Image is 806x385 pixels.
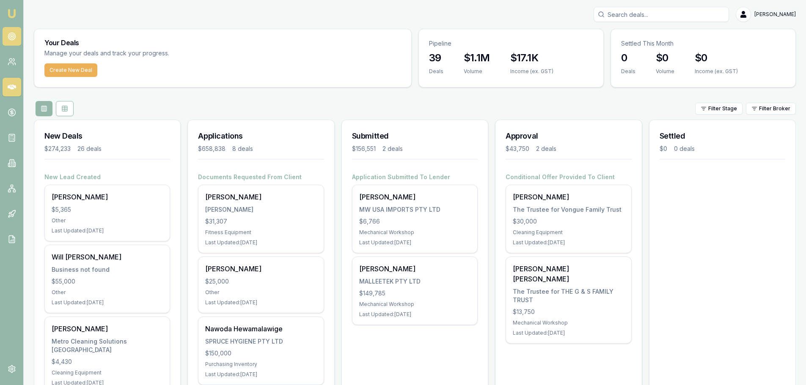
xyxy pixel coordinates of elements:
[52,277,163,286] div: $55,000
[513,192,624,202] div: [PERSON_NAME]
[205,289,316,296] div: Other
[359,277,470,286] div: MALLEETEK PTY LTD
[52,337,163,354] div: Metro Cleaning Solutions [GEOGRAPHIC_DATA]
[621,39,785,48] p: Settled This Month
[44,173,170,181] h4: New Lead Created
[7,8,17,19] img: emu-icon-u.png
[513,217,624,226] div: $30,000
[382,145,403,153] div: 2 deals
[205,192,316,202] div: [PERSON_NAME]
[44,130,170,142] h3: New Deals
[506,173,631,181] h4: Conditional Offer Provided To Client
[52,252,163,262] div: Will [PERSON_NAME]
[510,51,553,65] h3: $17.1K
[205,217,316,226] div: $31,307
[429,51,443,65] h3: 39
[205,324,316,334] div: Nawoda Hewamalawige
[513,308,624,316] div: $13,750
[695,68,738,75] div: Income (ex. GST)
[44,49,261,58] p: Manage your deals and track your progress.
[464,51,490,65] h3: $1.1M
[205,229,316,236] div: Fitness Equipment
[205,361,316,368] div: Purchasing Inventory
[205,239,316,246] div: Last Updated: [DATE]
[695,51,738,65] h3: $0
[621,68,635,75] div: Deals
[513,229,624,236] div: Cleaning Equipment
[513,319,624,326] div: Mechanical Workshop
[44,63,97,77] button: Create New Deal
[429,39,593,48] p: Pipeline
[205,205,316,214] div: [PERSON_NAME]
[513,264,624,284] div: [PERSON_NAME] [PERSON_NAME]
[198,173,324,181] h4: Documents Requested From Client
[621,51,635,65] h3: 0
[359,311,470,318] div: Last Updated: [DATE]
[656,68,674,75] div: Volume
[513,287,624,304] div: The Trustee for THE G & S FAMILY TRUST
[198,145,226,153] div: $658,838
[205,277,316,286] div: $25,000
[708,105,737,112] span: Filter Stage
[52,265,163,274] div: Business not found
[52,227,163,234] div: Last Updated: [DATE]
[44,39,401,46] h3: Your Deals
[205,349,316,358] div: $150,000
[594,7,729,22] input: Search deals
[52,217,163,224] div: Other
[198,130,324,142] h3: Applications
[52,205,163,214] div: $5,365
[44,145,71,153] div: $274,233
[506,130,631,142] h3: Approval
[359,264,470,274] div: [PERSON_NAME]
[359,192,470,202] div: [PERSON_NAME]
[52,192,163,202] div: [PERSON_NAME]
[359,239,470,246] div: Last Updated: [DATE]
[359,301,470,308] div: Mechanical Workshop
[359,217,470,226] div: $6,766
[695,103,743,115] button: Filter Stage
[536,145,556,153] div: 2 deals
[52,324,163,334] div: [PERSON_NAME]
[510,68,553,75] div: Income (ex. GST)
[52,289,163,296] div: Other
[759,105,790,112] span: Filter Broker
[513,205,624,214] div: The Trustee for Vongue Family Trust
[506,145,529,153] div: $43,750
[232,145,253,153] div: 8 deals
[359,289,470,298] div: $149,785
[52,358,163,366] div: $4,430
[656,51,674,65] h3: $0
[359,229,470,236] div: Mechanical Workshop
[359,205,470,214] div: MW USA IMPORTS PTY LTD
[513,330,624,336] div: Last Updated: [DATE]
[660,130,785,142] h3: Settled
[429,68,443,75] div: Deals
[205,299,316,306] div: Last Updated: [DATE]
[352,145,376,153] div: $156,551
[52,299,163,306] div: Last Updated: [DATE]
[746,103,796,115] button: Filter Broker
[77,145,102,153] div: 26 deals
[205,264,316,274] div: [PERSON_NAME]
[352,130,478,142] h3: Submitted
[464,68,490,75] div: Volume
[52,369,163,376] div: Cleaning Equipment
[674,145,695,153] div: 0 deals
[205,371,316,378] div: Last Updated: [DATE]
[513,239,624,246] div: Last Updated: [DATE]
[352,173,478,181] h4: Application Submitted To Lender
[754,11,796,18] span: [PERSON_NAME]
[660,145,667,153] div: $0
[205,337,316,346] div: SPRUCE HYGIENE PTY LTD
